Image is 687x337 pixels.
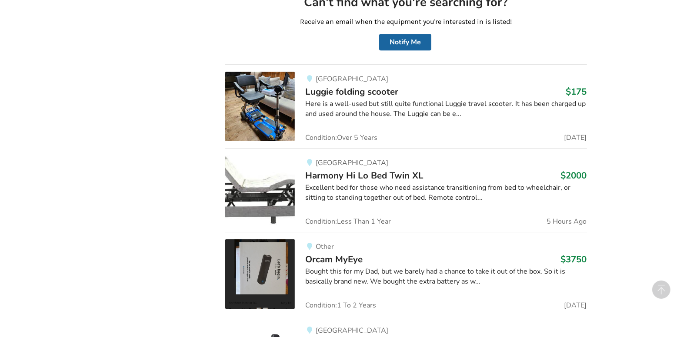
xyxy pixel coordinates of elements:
[225,239,295,309] img: vision aids-orcam myeye
[316,326,388,335] span: [GEOGRAPHIC_DATA]
[379,34,431,50] button: Notify Me
[316,158,388,168] span: [GEOGRAPHIC_DATA]
[564,302,587,309] span: [DATE]
[316,74,388,84] span: [GEOGRAPHIC_DATA]
[225,232,587,316] a: vision aids-orcam myeyeOtherOrcam MyEye$3750Bought this for my Dad, but we barely had a chance to...
[305,302,376,309] span: Condition: 1 To 2 Years
[316,242,334,251] span: Other
[225,72,295,141] img: mobility-luggie folding scooter
[225,155,295,225] img: bedroom equipment-harmony hi lo bed twin xl
[305,86,398,98] span: Luggie folding scooter
[225,148,587,232] a: bedroom equipment-harmony hi lo bed twin xl[GEOGRAPHIC_DATA]Harmony Hi Lo Bed Twin XL$2000Excelle...
[225,64,587,148] a: mobility-luggie folding scooter[GEOGRAPHIC_DATA]Luggie folding scooter$175Here is a well-used but...
[232,17,580,27] p: Receive an email when the equipment you're interested in is listed!
[305,169,424,182] span: Harmony Hi Lo Bed Twin XL
[564,134,587,141] span: [DATE]
[561,254,587,265] h3: $3750
[305,218,391,225] span: Condition: Less Than 1 Year
[547,218,587,225] span: 5 Hours Ago
[561,170,587,181] h3: $2000
[305,183,587,203] div: Excellent bed for those who need assistance transitioning from bed to wheelchair, or sitting to s...
[305,134,377,141] span: Condition: Over 5 Years
[566,86,587,97] h3: $175
[305,99,587,119] div: Here is a well-used but still quite functional Luggie travel scooter. It has been charged up and ...
[305,253,363,265] span: Orcam MyEye
[305,267,587,287] div: Bought this for my Dad, but we barely had a chance to take it out of the box. So it is basically ...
